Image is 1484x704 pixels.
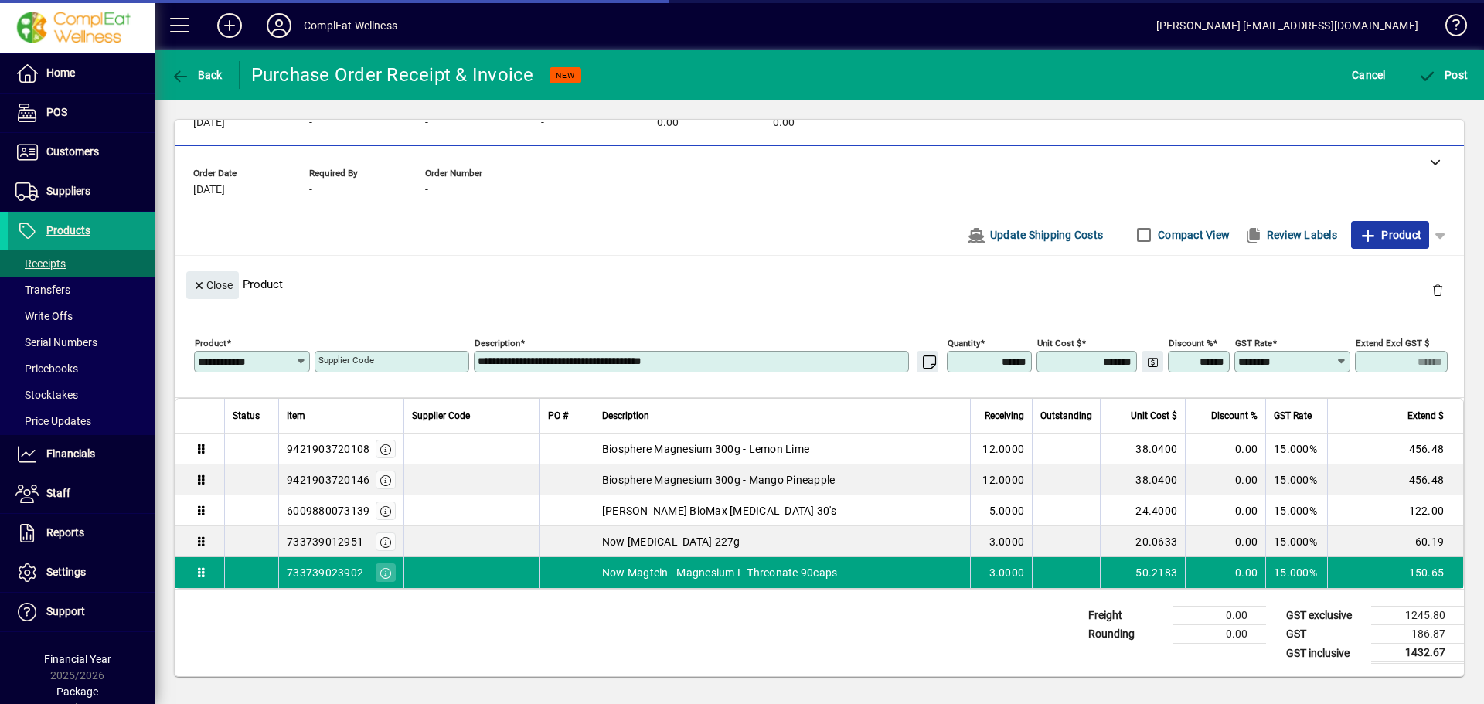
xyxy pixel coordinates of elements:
[46,605,85,617] span: Support
[1235,338,1272,349] mat-label: GST rate
[1244,223,1337,247] span: Review Labels
[961,221,1109,249] button: Update Shipping Costs
[192,273,233,298] span: Close
[44,653,111,665] span: Financial Year
[1131,407,1177,424] span: Unit Cost $
[1327,557,1463,588] td: 150.65
[56,685,98,698] span: Package
[1352,63,1386,87] span: Cancel
[989,534,1025,549] span: 3.0000
[541,117,544,129] span: -
[186,271,239,299] button: Close
[1237,221,1343,249] button: Review Labels
[1434,3,1465,53] a: Knowledge Base
[46,526,84,539] span: Reports
[1371,644,1464,663] td: 1432.67
[1185,526,1265,557] td: 0.00
[193,184,225,196] span: [DATE]
[412,407,470,424] span: Supplier Code
[304,13,397,38] div: ComplEat Wellness
[46,487,70,499] span: Staff
[1356,338,1429,349] mat-label: Extend excl GST $
[309,184,312,196] span: -
[15,389,78,401] span: Stocktakes
[989,503,1025,519] span: 5.0000
[1371,625,1464,644] td: 186.87
[8,54,155,93] a: Home
[1081,625,1173,644] td: Rounding
[1327,464,1463,495] td: 456.48
[1327,495,1463,526] td: 122.00
[1040,407,1092,424] span: Outstanding
[1135,565,1177,580] span: 50.2183
[171,69,223,81] span: Back
[1327,526,1463,557] td: 60.19
[602,407,649,424] span: Description
[254,12,304,39] button: Profile
[1135,534,1177,549] span: 20.0633
[167,61,226,89] button: Back
[8,408,155,434] a: Price Updates
[46,224,90,236] span: Products
[182,277,243,291] app-page-header-button: Close
[155,61,240,89] app-page-header-button: Back
[8,355,155,382] a: Pricebooks
[287,534,363,549] div: 733739012951
[175,256,1464,312] div: Product
[1265,434,1327,464] td: 15.000%
[15,310,73,322] span: Write Offs
[318,355,374,366] mat-label: Supplier Code
[1278,607,1371,625] td: GST exclusive
[8,329,155,355] a: Serial Numbers
[287,472,369,488] div: 9421903720146
[287,565,363,580] div: 733739023902
[1081,607,1173,625] td: Freight
[1135,472,1177,488] span: 38.0400
[1265,495,1327,526] td: 15.000%
[1265,464,1327,495] td: 15.000%
[1278,625,1371,644] td: GST
[287,407,305,424] span: Item
[1185,557,1265,588] td: 0.00
[1274,407,1312,424] span: GST Rate
[195,338,226,349] mat-label: Product
[15,362,78,375] span: Pricebooks
[8,553,155,592] a: Settings
[657,117,679,129] span: 0.00
[1156,13,1418,38] div: [PERSON_NAME] [EMAIL_ADDRESS][DOMAIN_NAME]
[46,185,90,197] span: Suppliers
[15,336,97,349] span: Serial Numbers
[15,257,66,270] span: Receipts
[594,526,970,557] td: Now [MEDICAL_DATA] 227g
[594,495,970,526] td: [PERSON_NAME] BioMax [MEDICAL_DATA] 30's
[1211,407,1258,424] span: Discount %
[46,66,75,79] span: Home
[46,145,99,158] span: Customers
[1351,221,1429,249] button: Product
[425,184,428,196] span: -
[989,565,1025,580] span: 3.0000
[8,593,155,631] a: Support
[8,94,155,132] a: POS
[1419,271,1456,308] button: Delete
[8,514,155,553] a: Reports
[773,117,795,129] span: 0.00
[1155,227,1230,243] label: Compact View
[594,434,970,464] td: Biosphere Magnesium 300g - Lemon Lime
[1265,526,1327,557] td: 15.000%
[594,557,970,588] td: Now Magtein - Magnesium L-Threonate 90caps
[1359,223,1421,247] span: Product
[309,117,312,129] span: -
[1185,434,1265,464] td: 0.00
[1142,351,1163,372] button: Change Price Levels
[8,133,155,172] a: Customers
[1265,557,1327,588] td: 15.000%
[15,284,70,296] span: Transfers
[982,472,1024,488] span: 12.0000
[1169,338,1213,349] mat-label: Discount %
[1185,464,1265,495] td: 0.00
[1445,69,1452,81] span: P
[1173,625,1266,644] td: 0.00
[548,407,568,424] span: PO #
[556,70,575,80] span: NEW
